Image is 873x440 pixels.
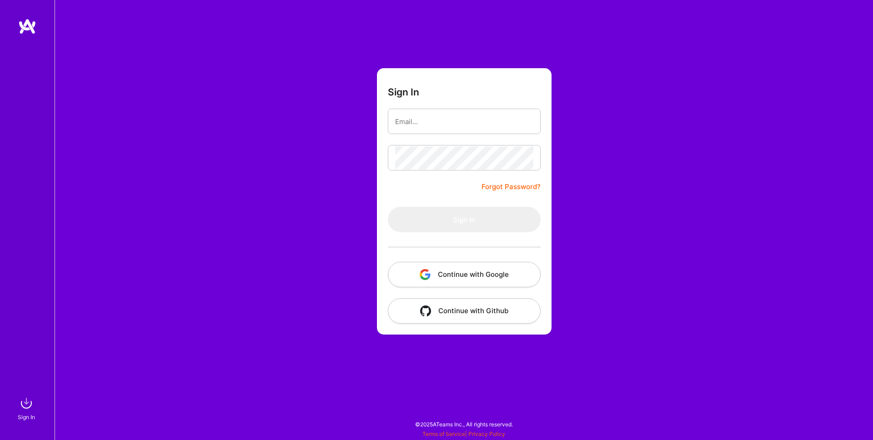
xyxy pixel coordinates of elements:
[420,269,431,280] img: icon
[388,262,541,287] button: Continue with Google
[395,110,533,133] input: Email...
[420,305,431,316] img: icon
[388,207,541,232] button: Sign In
[482,181,541,192] a: Forgot Password?
[422,430,465,437] a: Terms of Service
[468,430,505,437] a: Privacy Policy
[19,394,35,422] a: sign inSign In
[55,413,873,435] div: © 2025 ATeams Inc., All rights reserved.
[388,298,541,324] button: Continue with Github
[422,430,505,437] span: |
[18,18,36,35] img: logo
[388,86,419,98] h3: Sign In
[17,394,35,412] img: sign in
[18,412,35,422] div: Sign In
